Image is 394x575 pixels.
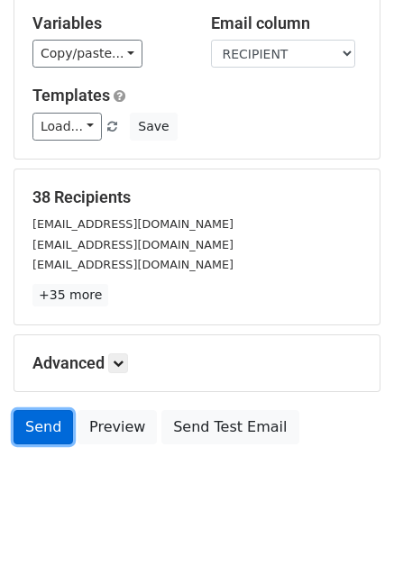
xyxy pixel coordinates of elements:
[32,14,184,33] h5: Variables
[14,410,73,444] a: Send
[32,40,142,68] a: Copy/paste...
[304,488,394,575] iframe: Chat Widget
[32,113,102,141] a: Load...
[32,353,362,373] h5: Advanced
[78,410,157,444] a: Preview
[130,113,177,141] button: Save
[32,238,234,251] small: [EMAIL_ADDRESS][DOMAIN_NAME]
[161,410,298,444] a: Send Test Email
[32,217,234,231] small: [EMAIL_ADDRESS][DOMAIN_NAME]
[32,187,362,207] h5: 38 Recipients
[32,258,234,271] small: [EMAIL_ADDRESS][DOMAIN_NAME]
[32,86,110,105] a: Templates
[211,14,362,33] h5: Email column
[32,284,108,306] a: +35 more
